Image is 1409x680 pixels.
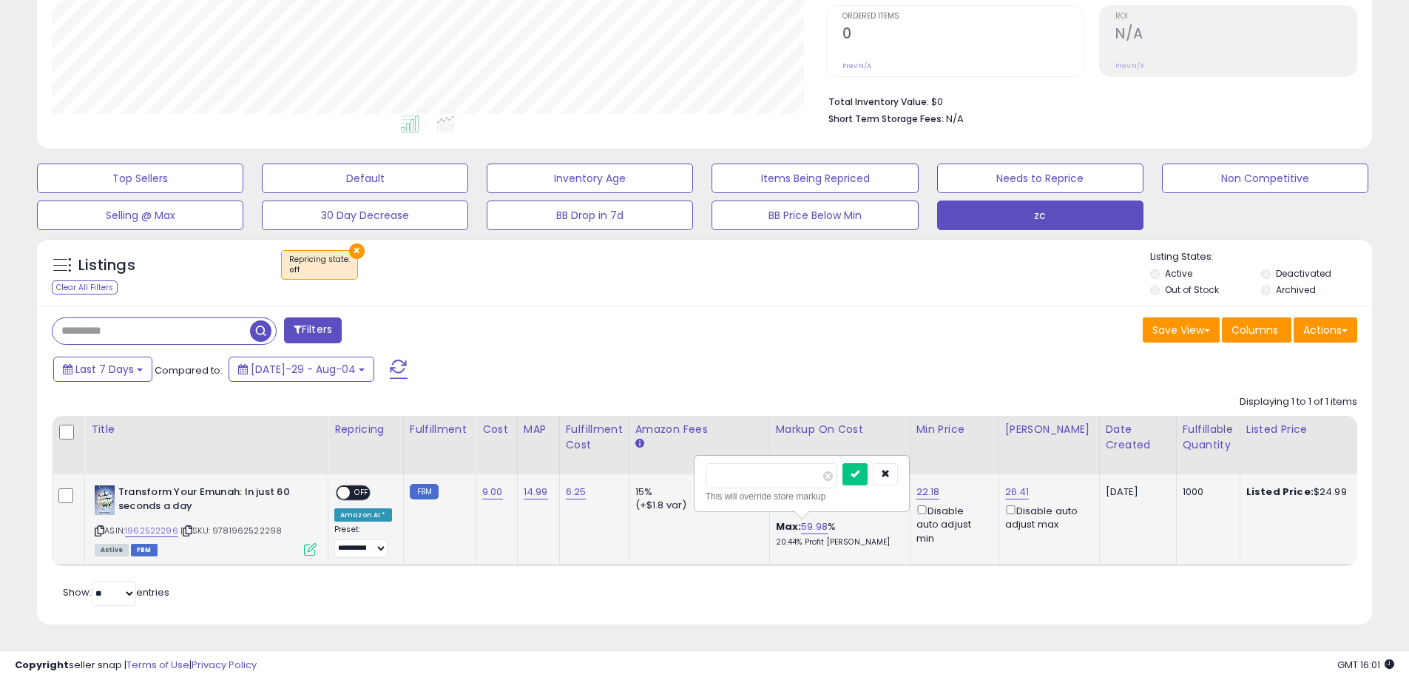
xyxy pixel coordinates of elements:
div: Clear All Filters [52,280,118,294]
div: Listed Price [1246,422,1374,437]
span: Last 7 Days [75,362,134,377]
div: Displaying 1 to 1 of 1 items [1240,395,1357,409]
span: OFF [350,487,374,499]
b: Transform Your Emunah: In just 60 seconds a day [118,485,298,516]
span: Ordered Items [842,13,1084,21]
div: Amazon Fees [635,422,763,437]
span: FBM [131,544,158,556]
small: Prev: N/A [1115,61,1144,70]
button: Filters [284,317,342,343]
button: Columns [1222,317,1291,343]
button: × [349,243,365,259]
li: $0 [828,92,1346,110]
button: [DATE]-29 - Aug-04 [229,357,374,382]
label: Out of Stock [1165,283,1219,296]
b: Short Term Storage Fees: [828,112,944,125]
a: 9.00 [482,485,503,499]
small: Prev: N/A [842,61,871,70]
div: 15% [635,485,758,499]
span: | SKU: 9781962522298 [180,525,282,536]
label: Active [1165,267,1192,280]
a: 59.98 [801,519,828,534]
div: [PERSON_NAME] [1005,422,1093,437]
button: Needs to Reprice [937,164,1143,193]
label: Deactivated [1276,267,1331,280]
div: off [289,265,350,275]
div: seller snap | | [15,659,257,673]
div: Amazon AI * [334,508,392,522]
div: Fulfillment Cost [566,422,623,453]
a: 26.41 [1005,485,1030,499]
div: Cost [482,422,511,437]
span: ROI [1115,13,1356,21]
a: 6.25 [566,485,587,499]
a: 1962522296 [125,525,178,537]
button: Last 7 Days [53,357,152,382]
button: 30 Day Decrease [262,201,468,230]
button: BB Price Below Min [712,201,918,230]
div: Disable auto adjust max [1005,502,1088,531]
b: Max: [776,519,802,533]
button: Non Competitive [1162,164,1368,193]
span: [DATE]-29 - Aug-04 [251,362,356,377]
div: % [776,520,899,548]
a: Terms of Use [126,658,189,672]
a: 14.99 [524,485,548,499]
button: zc [937,201,1143,230]
div: Fulfillable Quantity [1183,422,1234,453]
a: 22.18 [916,485,940,499]
span: 2025-08-12 16:01 GMT [1337,658,1394,672]
div: Preset: [334,525,392,558]
div: Disable auto adjust min [916,502,987,545]
div: 1000 [1183,485,1229,499]
div: MAP [524,422,553,437]
p: 20.44% Profit [PERSON_NAME] [776,537,899,548]
span: Columns [1231,323,1278,337]
div: Markup on Cost [776,422,904,437]
div: Fulfillment [410,422,470,437]
span: All listings currently available for purchase on Amazon [95,544,129,556]
div: Min Price [916,422,993,437]
div: (+$1.8 var) [635,499,758,512]
a: Privacy Policy [192,658,257,672]
p: Listing States: [1150,250,1372,264]
div: ASIN: [95,485,317,554]
button: Inventory Age [487,164,693,193]
h2: N/A [1115,25,1356,45]
span: Show: entries [63,585,169,599]
div: [DATE] [1106,485,1165,499]
span: Repricing state : [289,254,350,276]
div: Title [91,422,322,437]
div: $24.99 [1246,485,1369,499]
button: Default [262,164,468,193]
small: Amazon Fees. [635,437,644,451]
h5: Listings [78,255,135,276]
label: Archived [1276,283,1316,296]
small: FBM [410,484,439,499]
h2: 0 [842,25,1084,45]
img: 41iOVFtufyL._SL40_.jpg [95,485,115,515]
button: Top Sellers [37,164,243,193]
div: Repricing [334,422,397,437]
span: Compared to: [155,363,223,377]
button: Items Being Repriced [712,164,918,193]
div: Date Created [1106,422,1170,453]
button: BB Drop in 7d [487,201,693,230]
button: Save View [1143,317,1220,343]
b: Listed Price: [1246,485,1314,499]
span: N/A [946,112,964,126]
button: Selling @ Max [37,201,243,230]
strong: Copyright [15,658,69,672]
b: Total Inventory Value: [828,95,929,108]
th: The percentage added to the cost of goods (COGS) that forms the calculator for Min & Max prices. [769,416,910,474]
button: Actions [1294,317,1357,343]
div: This will override store markup [706,489,898,504]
